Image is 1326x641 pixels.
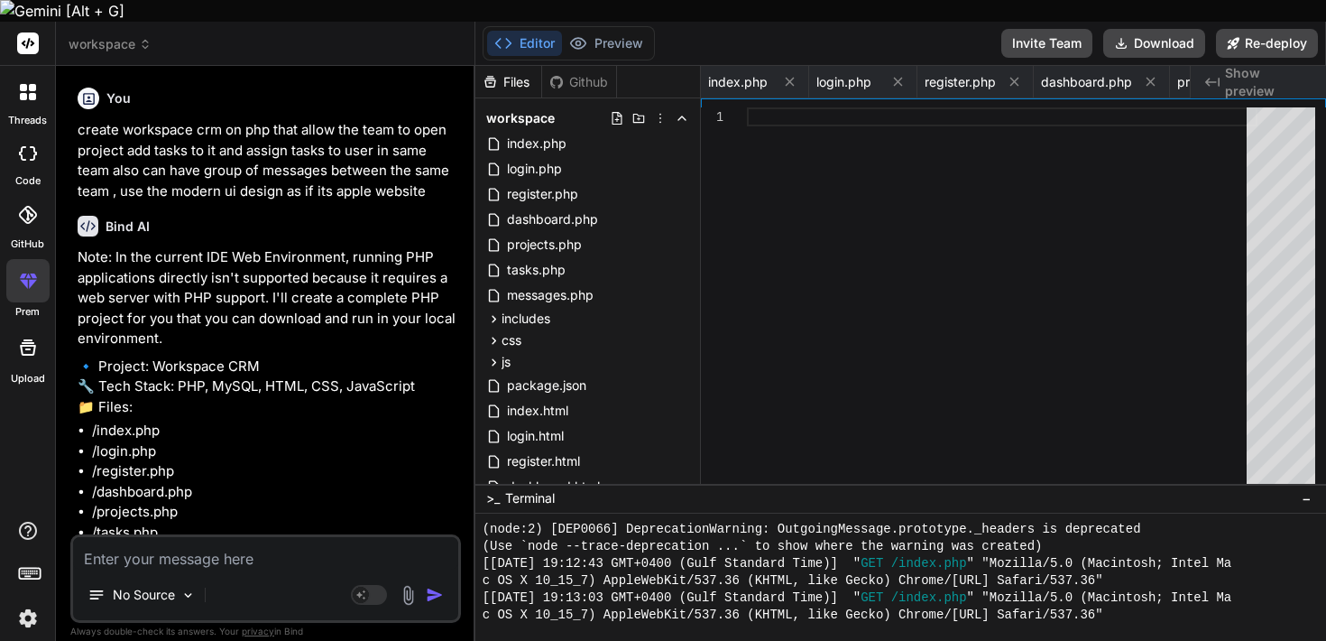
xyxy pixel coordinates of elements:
span: " "Mozilla/5.0 (Macintosh; Intel Ma [967,590,1232,607]
p: create workspace crm on php that allow the team to open project add tasks to it and assign tasks ... [78,120,457,201]
li: /projects.php [92,502,457,523]
span: c OS X 10_15_7) AppleWebKit/537.36 (KHTML, like Gecko) Chrome/[URL] Safari/537.36" [483,572,1103,590]
span: js [502,353,511,371]
span: css [502,331,521,349]
li: /index.php [92,421,457,441]
p: Note: In the current IDE Web Environment, running PHP applications directly isn't supported becau... [78,247,457,349]
span: dashboard.php [1041,73,1132,91]
span: privacy [242,626,274,636]
label: prem [15,304,40,320]
span: package.json [505,375,588,396]
span: GET [861,590,883,607]
li: /tasks.php [92,523,457,543]
span: /index.php [891,555,967,572]
span: includes [502,310,550,328]
button: Download [1103,29,1205,58]
span: Terminal [505,489,555,507]
label: GitHub [11,237,44,252]
img: icon [426,586,444,604]
span: /index.php [891,590,967,607]
div: Files [475,73,541,91]
span: index.html [505,400,570,422]
span: projects.php [1177,73,1252,91]
span: [[DATE] 19:12:43 GMT+0400 (Gulf Standard Time)] " [483,555,861,572]
p: No Source [113,586,175,604]
h6: You [106,89,131,107]
span: − [1302,489,1312,507]
li: /register.php [92,461,457,482]
span: " "Mozilla/5.0 (Macintosh; Intel Ma [967,555,1232,572]
button: − [1298,484,1315,513]
span: [[DATE] 19:13:03 GMT+0400 (Gulf Standard Time)] " [483,590,861,607]
li: /login.php [92,441,457,462]
span: tasks.php [505,259,567,281]
span: index.php [708,73,768,91]
div: 1 [701,107,723,126]
span: login.php [816,73,871,91]
label: code [15,173,41,189]
img: settings [13,603,43,634]
img: attachment [398,585,419,606]
span: (Use `node --trace-deprecation ...` to show where the warning was created) [483,538,1043,555]
span: workspace [69,35,152,53]
span: workspace [486,109,555,127]
span: (node:2) [DEP0066] DeprecationWarning: OutgoingMessage.prototype._headers is deprecated [483,521,1141,538]
p: 🔹 Project: Workspace CRM 🔧 Tech Stack: PHP, MySQL, HTML, CSS, JavaScript 📁 Files: [78,357,457,418]
label: Upload [11,371,45,386]
span: login.php [505,158,564,180]
span: dashboard.php [505,209,600,230]
span: >_ [486,489,500,507]
button: Re-deploy [1216,29,1318,58]
span: register.html [505,451,582,472]
button: Invite Team [1001,29,1092,58]
li: /dashboard.php [92,482,457,503]
span: GET [861,555,883,572]
span: messages.php [505,284,595,306]
button: Preview [562,31,650,56]
p: Always double-check its answers. Your in Bind [70,623,461,640]
span: dashboard.html [505,476,602,497]
img: Pick Models [180,588,196,603]
button: Editor [487,31,562,56]
span: index.php [505,133,568,154]
label: threads [8,113,47,128]
span: Show preview [1225,64,1312,100]
span: register.php [925,73,996,91]
div: Github [542,73,616,91]
span: login.html [505,425,566,447]
span: projects.php [505,234,584,255]
span: register.php [505,183,580,205]
span: c OS X 10_15_7) AppleWebKit/537.36 (KHTML, like Gecko) Chrome/[URL] Safari/537.36" [483,607,1103,624]
h6: Bind AI [106,218,150,236]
